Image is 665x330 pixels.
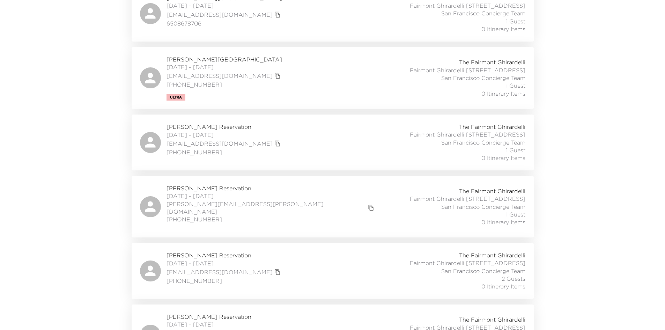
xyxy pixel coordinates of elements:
[506,146,525,154] span: 1 Guest
[410,195,525,203] span: Fairmont Ghirardelli [STREET_ADDRESS]
[459,58,525,66] span: The Fairmont Ghirardelli
[459,316,525,323] span: The Fairmont Ghirardelli
[167,11,273,19] a: [EMAIL_ADDRESS][DOMAIN_NAME]
[410,259,525,267] span: Fairmont Ghirardelli [STREET_ADDRESS]
[167,184,376,192] span: [PERSON_NAME] Reservation
[506,17,525,25] span: 1 Guest
[366,203,376,213] button: copy primary member email
[506,82,525,89] span: 1 Guest
[167,259,282,267] span: [DATE] - [DATE]
[167,313,333,321] span: [PERSON_NAME] Reservation
[273,139,282,148] button: copy primary member email
[273,71,282,81] button: copy primary member email
[481,90,525,97] span: 0 Itinerary Items
[502,275,525,283] span: 2 Guests
[167,2,282,9] span: [DATE] - [DATE]
[441,74,525,82] span: San Francisco Concierge Team
[167,56,282,63] span: [PERSON_NAME][GEOGRAPHIC_DATA]
[167,192,376,200] span: [DATE] - [DATE]
[459,123,525,131] span: The Fairmont Ghirardelli
[441,267,525,275] span: San Francisco Concierge Team
[167,277,282,285] span: [PHONE_NUMBER]
[481,218,525,226] span: 0 Itinerary Items
[167,321,333,328] span: [DATE] - [DATE]
[481,154,525,162] span: 0 Itinerary Items
[132,243,534,299] a: [PERSON_NAME] Reservation[DATE] - [DATE][EMAIL_ADDRESS][DOMAIN_NAME]copy primary member email[PHO...
[132,47,534,109] a: [PERSON_NAME][GEOGRAPHIC_DATA][DATE] - [DATE][EMAIL_ADDRESS][DOMAIN_NAME]copy primary member emai...
[167,63,282,71] span: [DATE] - [DATE]
[167,148,282,156] span: [PHONE_NUMBER]
[459,251,525,259] span: The Fairmont Ghirardelli
[273,267,282,277] button: copy primary member email
[167,20,282,27] span: 6508678706
[410,2,525,9] span: Fairmont Ghirardelli [STREET_ADDRESS]
[167,72,273,80] a: [EMAIL_ADDRESS][DOMAIN_NAME]
[132,115,534,170] a: [PERSON_NAME] Reservation[DATE] - [DATE][EMAIL_ADDRESS][DOMAIN_NAME]copy primary member email[PHO...
[481,283,525,290] span: 0 Itinerary Items
[167,251,282,259] span: [PERSON_NAME] Reservation
[481,25,525,33] span: 0 Itinerary Items
[441,139,525,146] span: San Francisco Concierge Team
[441,9,525,17] span: San Francisco Concierge Team
[167,200,367,216] a: [PERSON_NAME][EMAIL_ADDRESS][PERSON_NAME][DOMAIN_NAME]
[167,123,282,131] span: [PERSON_NAME] Reservation
[441,203,525,211] span: San Francisco Concierge Team
[167,215,376,223] span: [PHONE_NUMBER]
[132,176,534,237] a: [PERSON_NAME] Reservation[DATE] - [DATE][PERSON_NAME][EMAIL_ADDRESS][PERSON_NAME][DOMAIN_NAME]cop...
[170,95,182,100] span: Ultra
[167,268,273,276] a: [EMAIL_ADDRESS][DOMAIN_NAME]
[410,66,525,74] span: Fairmont Ghirardelli [STREET_ADDRESS]
[459,187,525,195] span: The Fairmont Ghirardelli
[410,131,525,138] span: Fairmont Ghirardelli [STREET_ADDRESS]
[167,131,282,139] span: [DATE] - [DATE]
[273,10,282,20] button: copy primary member email
[167,81,282,88] span: [PHONE_NUMBER]
[506,211,525,218] span: 1 Guest
[167,140,273,147] a: [EMAIL_ADDRESS][DOMAIN_NAME]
